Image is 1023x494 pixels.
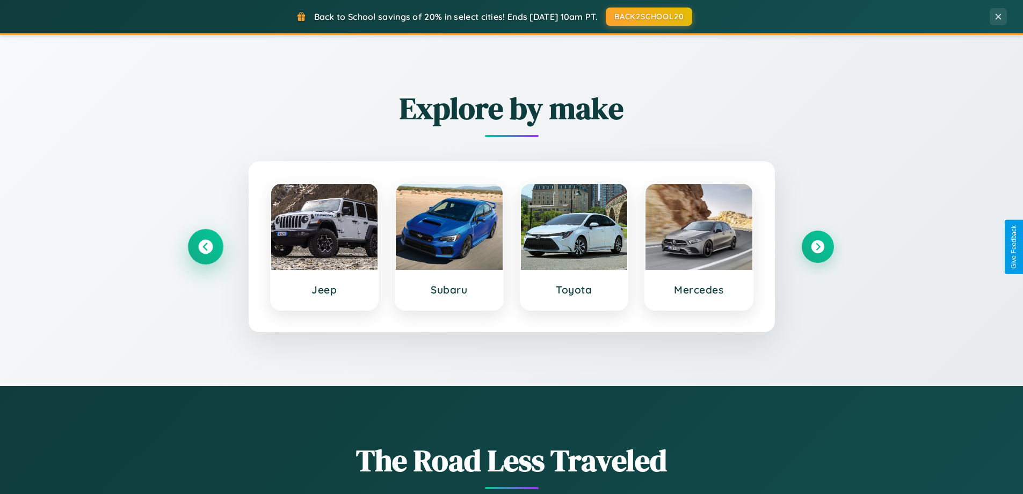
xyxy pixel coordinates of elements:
[190,88,834,129] h2: Explore by make
[606,8,692,26] button: BACK2SCHOOL20
[1010,225,1018,269] div: Give Feedback
[656,283,742,296] h3: Mercedes
[190,440,834,481] h1: The Road Less Traveled
[314,11,598,22] span: Back to School savings of 20% in select cities! Ends [DATE] 10am PT.
[532,283,617,296] h3: Toyota
[407,283,492,296] h3: Subaru
[282,283,367,296] h3: Jeep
